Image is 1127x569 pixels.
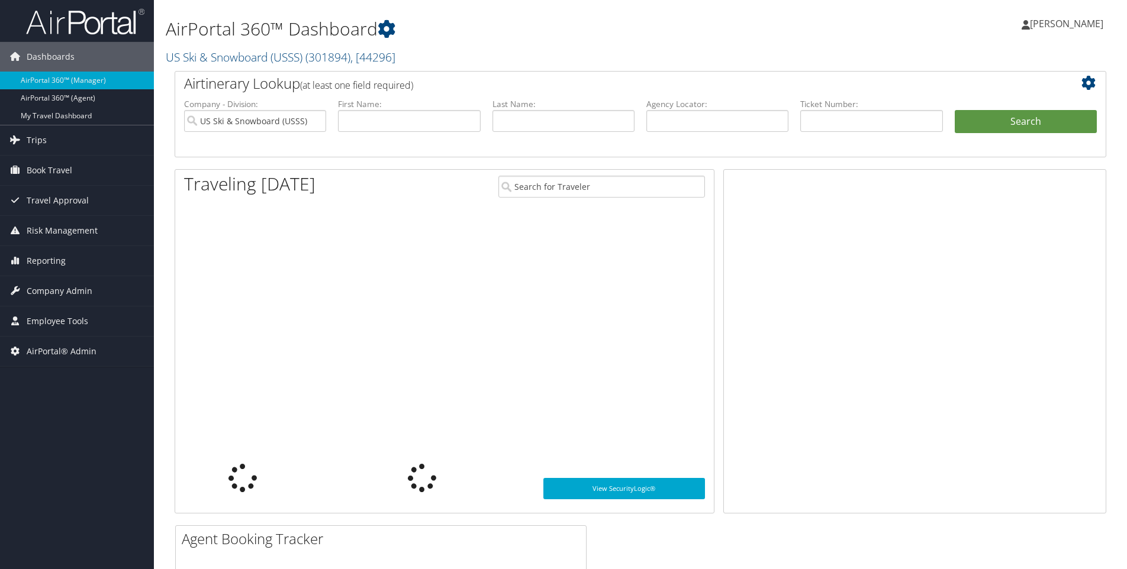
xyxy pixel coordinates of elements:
[498,176,705,198] input: Search for Traveler
[300,79,413,92] span: (at least one field required)
[27,216,98,245] span: Risk Management
[955,110,1097,134] button: Search
[27,246,66,276] span: Reporting
[27,186,89,215] span: Travel Approval
[184,98,326,110] label: Company - Division:
[27,42,75,72] span: Dashboards
[1030,17,1103,30] span: [PERSON_NAME]
[184,172,315,196] h1: Traveling [DATE]
[27,337,96,366] span: AirPortal® Admin
[1022,6,1115,41] a: [PERSON_NAME]
[27,276,92,306] span: Company Admin
[492,98,635,110] label: Last Name:
[338,98,480,110] label: First Name:
[27,125,47,155] span: Trips
[166,49,395,65] a: US Ski & Snowboard (USSS)
[350,49,395,65] span: , [ 44296 ]
[26,8,144,35] img: airportal-logo.png
[184,73,1019,93] h2: Airtinerary Lookup
[800,98,942,110] label: Ticket Number:
[646,98,788,110] label: Agency Locator:
[166,17,798,41] h1: AirPortal 360™ Dashboard
[305,49,350,65] span: ( 301894 )
[27,306,88,336] span: Employee Tools
[543,478,705,499] a: View SecurityLogic®
[27,156,72,185] span: Book Travel
[182,529,586,549] h2: Agent Booking Tracker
